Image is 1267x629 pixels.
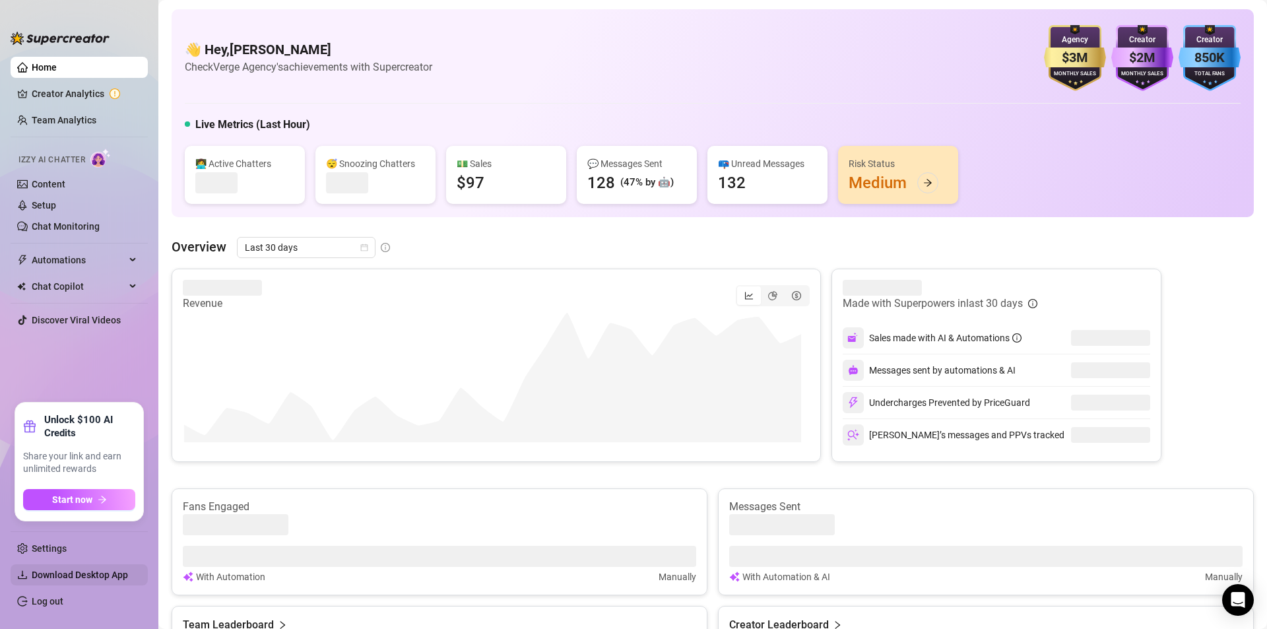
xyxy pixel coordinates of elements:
[1044,48,1106,68] div: $3M
[792,291,801,300] span: dollar-circle
[1111,48,1173,68] div: $2M
[32,543,67,554] a: Settings
[1044,70,1106,79] div: Monthly Sales
[1012,333,1022,343] span: info-circle
[17,282,26,291] img: Chat Copilot
[32,570,128,580] span: Download Desktop App
[1179,70,1241,79] div: Total Fans
[847,397,859,409] img: svg%3e
[587,156,686,171] div: 💬 Messages Sent
[90,149,111,168] img: AI Chatter
[185,59,432,75] article: Check Verge Agency's achievements with Supercreator
[457,156,556,171] div: 💵 Sales
[1111,70,1173,79] div: Monthly Sales
[1179,25,1241,91] img: blue-badge-DgoSNQY1.svg
[1111,25,1173,91] img: purple-badge-B9DA21FR.svg
[195,117,310,133] h5: Live Metrics (Last Hour)
[729,500,1243,514] article: Messages Sent
[32,221,100,232] a: Chat Monitoring
[11,32,110,45] img: logo-BBDzfeDw.svg
[52,494,92,505] span: Start now
[23,450,135,476] span: Share your link and earn unlimited rewards
[1028,299,1037,308] span: info-circle
[1179,34,1241,46] div: Creator
[32,276,125,297] span: Chat Copilot
[18,154,85,166] span: Izzy AI Chatter
[847,429,859,441] img: svg%3e
[32,83,137,104] a: Creator Analytics exclamation-circle
[1205,570,1243,584] article: Manually
[843,392,1030,413] div: Undercharges Prevented by PriceGuard
[848,365,859,376] img: svg%3e
[183,296,262,312] article: Revenue
[457,172,484,193] div: $97
[1044,34,1106,46] div: Agency
[185,40,432,59] h4: 👋 Hey, [PERSON_NAME]
[245,238,368,257] span: Last 30 days
[381,243,390,252] span: info-circle
[32,596,63,607] a: Log out
[172,237,226,257] article: Overview
[843,296,1023,312] article: Made with Superpowers in last 30 days
[843,360,1016,381] div: Messages sent by automations & AI
[620,175,674,191] div: (47% by 🤖)
[326,156,425,171] div: 😴 Snoozing Chatters
[744,291,754,300] span: line-chart
[32,315,121,325] a: Discover Viral Videos
[183,500,696,514] article: Fans Engaged
[736,285,810,306] div: segmented control
[923,178,932,187] span: arrow-right
[843,424,1064,446] div: [PERSON_NAME]’s messages and PPVs tracked
[847,332,859,344] img: svg%3e
[718,156,817,171] div: 📪 Unread Messages
[32,200,56,211] a: Setup
[98,495,107,504] span: arrow-right
[718,172,746,193] div: 132
[587,172,615,193] div: 128
[17,255,28,265] span: thunderbolt
[32,249,125,271] span: Automations
[1222,584,1254,616] div: Open Intercom Messenger
[196,570,265,584] article: With Automation
[183,570,193,584] img: svg%3e
[659,570,696,584] article: Manually
[729,570,740,584] img: svg%3e
[1111,34,1173,46] div: Creator
[23,489,135,510] button: Start nowarrow-right
[742,570,830,584] article: With Automation & AI
[32,179,65,189] a: Content
[44,413,135,440] strong: Unlock $100 AI Credits
[849,156,948,171] div: Risk Status
[768,291,777,300] span: pie-chart
[360,244,368,251] span: calendar
[32,62,57,73] a: Home
[32,115,96,125] a: Team Analytics
[1044,25,1106,91] img: gold-badge-CigiZidd.svg
[195,156,294,171] div: 👩‍💻 Active Chatters
[17,570,28,580] span: download
[869,331,1022,345] div: Sales made with AI & Automations
[23,420,36,433] span: gift
[1179,48,1241,68] div: 850K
